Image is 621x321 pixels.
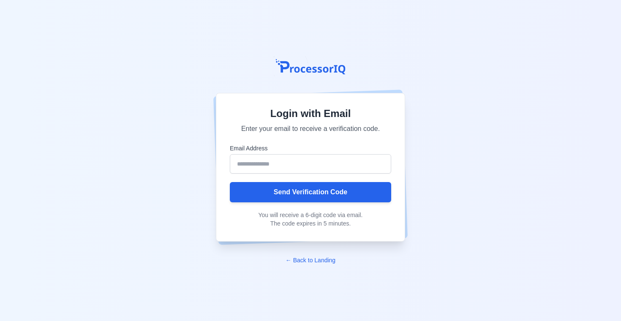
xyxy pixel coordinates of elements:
h2: Login with Email [230,107,391,120]
p: You will receive a 6-digit code via email. The code expires in 5 minutes. [230,211,391,228]
p: Enter your email to receive a verification code. [230,124,391,134]
a: ← Back to Landing [286,257,335,264]
label: Email Address [230,144,391,152]
button: Send Verification Code [230,182,391,202]
img: ProcessorIQ Logo [274,56,348,76]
